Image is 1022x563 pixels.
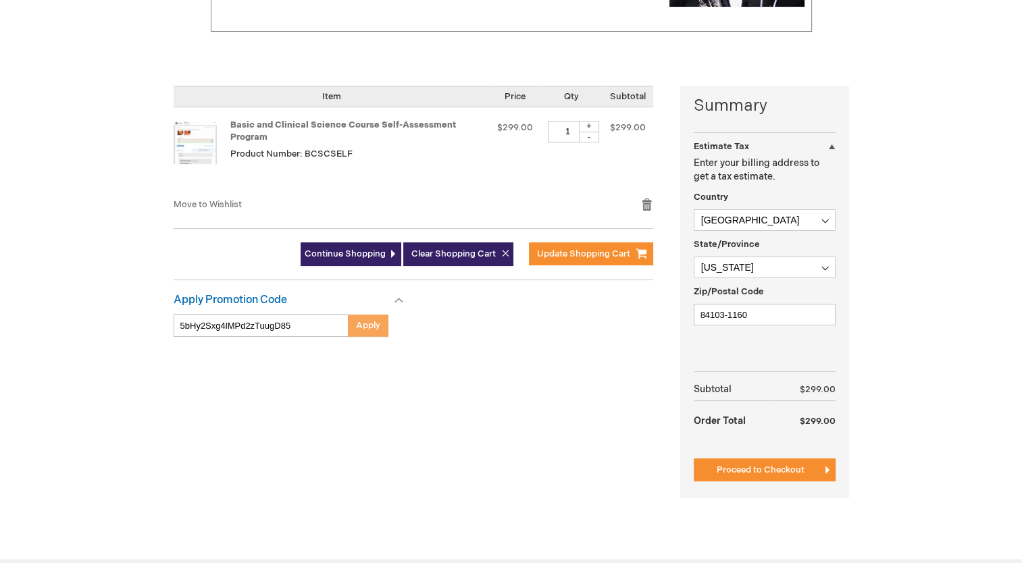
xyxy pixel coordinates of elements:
[694,379,774,401] th: Subtotal
[174,294,287,306] strong: Apply Promotion Code
[230,149,353,159] span: Product Number: BCSCSELF
[403,242,513,266] button: Clear Shopping Cart
[348,314,388,337] button: Apply
[694,458,836,481] button: Proceed to Checkout
[610,91,646,102] span: Subtotal
[230,119,456,143] a: Basic and Clinical Science Course Self-Assessment Program
[174,199,242,210] a: Move to Wishlist
[322,91,341,102] span: Item
[305,248,386,259] span: Continue Shopping
[800,384,836,395] span: $299.00
[579,132,599,142] div: -
[548,121,588,142] input: Qty
[356,320,380,331] span: Apply
[564,91,579,102] span: Qty
[610,122,646,133] span: $299.00
[174,314,349,337] input: Enter Promotion code
[579,121,599,132] div: +
[174,121,217,164] img: Basic and Clinical Science Course Self-Assessment Program
[537,248,630,259] span: Update Shopping Cart
[411,248,496,259] span: Clear Shopping Cart
[800,416,836,427] span: $299.00
[694,286,764,297] span: Zip/Postal Code
[497,122,533,133] span: $299.00
[694,141,749,152] strong: Estimate Tax
[694,239,760,250] span: State/Province
[717,464,804,475] span: Proceed to Checkout
[694,95,836,117] strong: Summary
[529,242,653,265] button: Update Shopping Cart
[694,408,746,432] strong: Order Total
[174,121,230,184] a: Basic and Clinical Science Course Self-Assessment Program
[694,192,728,203] span: Country
[505,91,526,102] span: Price
[301,242,401,266] a: Continue Shopping
[694,157,836,184] p: Enter your billing address to get a tax estimate.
